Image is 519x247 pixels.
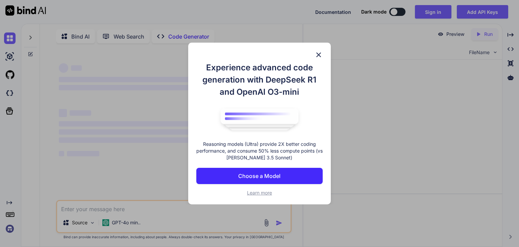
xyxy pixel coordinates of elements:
[216,105,303,134] img: bind logo
[196,141,323,161] p: Reasoning models (Ultra) provide 2X better coding performance, and consume 50% less compute point...
[196,62,323,98] h1: Experience advanced code generation with DeepSeek R1 and OpenAI O3-mini
[238,172,280,180] p: Choose a Model
[315,51,323,59] img: close
[247,190,272,196] span: Learn more
[196,168,323,184] button: Choose a Model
